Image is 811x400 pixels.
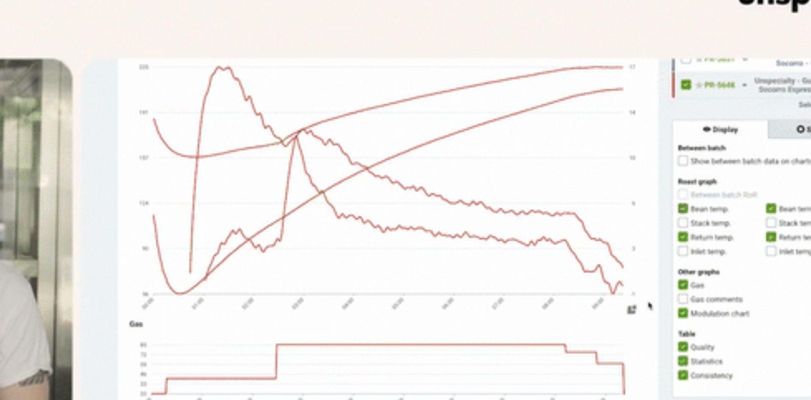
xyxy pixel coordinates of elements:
[78,285,89,292] span: 대화
[517,225,646,242] h4: 강의 구성
[517,276,646,286] li: 강의 자격증
[153,282,459,307] p: 의도했던대로 로스팅이 됐는지 평가하고, 개선이 필요하다면 어디에 변화를 줘야할지 파악할 수 있게 됩니다.
[153,202,459,227] p: 하고, 가지고 있는 머신에 맞게 환경을 세팅할 수 있게 됩니다.
[57,272,111,293] a: 대화
[167,204,342,213] strong: 로스팅 장비와 환경이 결과물에 얼마나 큰 영향을 주는지 이해
[153,334,352,346] strong: 오직 언스페셜티 에듀에서만 들으실 수 있습니다
[27,285,32,292] span: 홈
[3,272,57,293] a: 홈
[517,171,646,192] a: 강의 수강하기
[111,272,165,293] a: 설정
[517,243,646,253] li: 25개의 수업 (퀴즈 포함)
[133,285,143,292] span: 설정
[154,230,164,241] img: 💡
[153,229,459,253] p: 노르딕 로스팅에 어울리는 생두를 평가하고 선택하는 방법을 배우고, 이 생두로 프로파일을 잡아가는 과정에서의 시행착오를 크게 줄일 수 있습니다.
[517,147,646,165] div: 아직 등록하지 않음
[154,283,164,294] img: 💡
[154,257,164,267] img: 💡
[153,256,459,280] p: [PERSON_NAME]가 5가지 원두를 가지고 실전 로스팅하는 모습을 함께 보며, 배웁니다.
[517,259,646,270] li: 1개의 퀴즈
[154,204,164,214] img: 💡
[559,200,604,208] span: 수강료 312,000원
